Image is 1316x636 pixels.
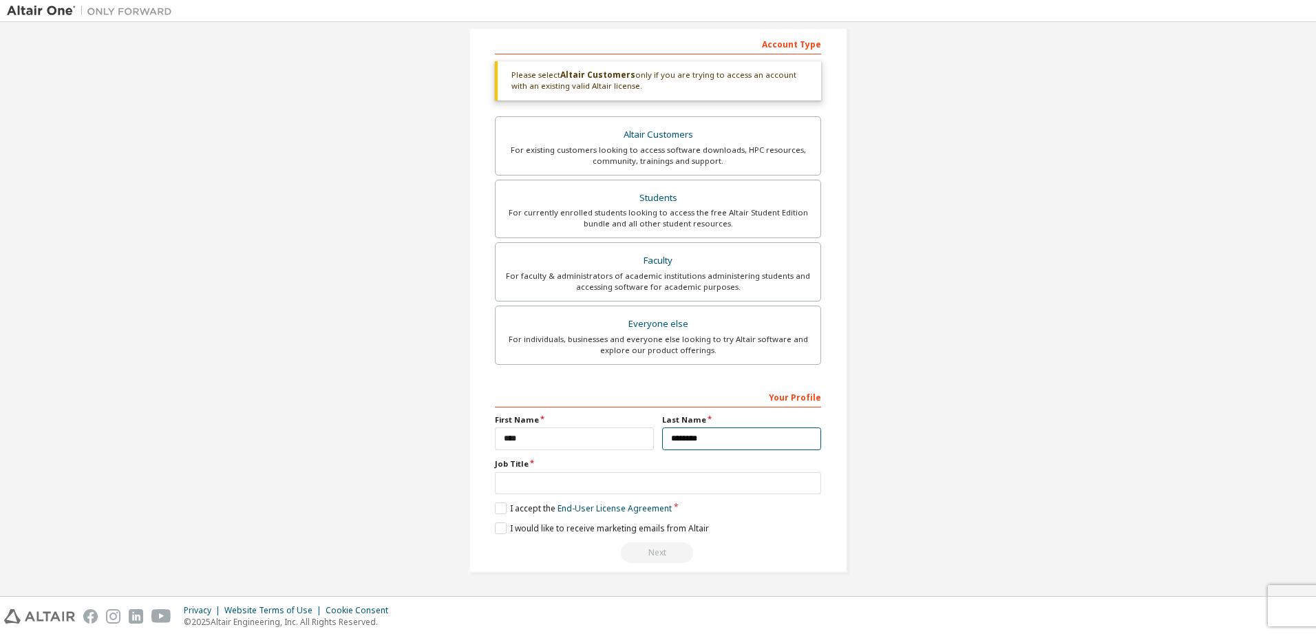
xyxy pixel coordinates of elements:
div: Read and acccept EULA to continue [495,542,821,563]
b: Altair Customers [560,69,635,81]
div: For currently enrolled students looking to access the free Altair Student Edition bundle and all ... [504,207,812,229]
div: For individuals, businesses and everyone else looking to try Altair software and explore our prod... [504,334,812,356]
label: I would like to receive marketing emails from Altair [495,522,709,534]
div: For existing customers looking to access software downloads, HPC resources, community, trainings ... [504,145,812,167]
img: Altair One [7,4,179,18]
div: Everyone else [504,315,812,334]
div: Please select only if you are trying to access an account with an existing valid Altair license. [495,61,821,100]
img: facebook.svg [83,609,98,624]
img: instagram.svg [106,609,120,624]
label: I accept the [495,502,672,514]
label: Last Name [662,414,821,425]
div: Website Terms of Use [224,605,326,616]
div: Students [504,189,812,208]
img: altair_logo.svg [4,609,75,624]
div: Altair Customers [504,125,812,145]
img: youtube.svg [151,609,171,624]
label: First Name [495,414,654,425]
div: Your Profile [495,385,821,407]
img: linkedin.svg [129,609,143,624]
a: End-User License Agreement [558,502,672,514]
div: For faculty & administrators of academic institutions administering students and accessing softwa... [504,271,812,293]
label: Job Title [495,458,821,469]
div: Faculty [504,251,812,271]
div: Cookie Consent [326,605,396,616]
div: Account Type [495,32,821,54]
div: Privacy [184,605,224,616]
p: © 2025 Altair Engineering, Inc. All Rights Reserved. [184,616,396,628]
